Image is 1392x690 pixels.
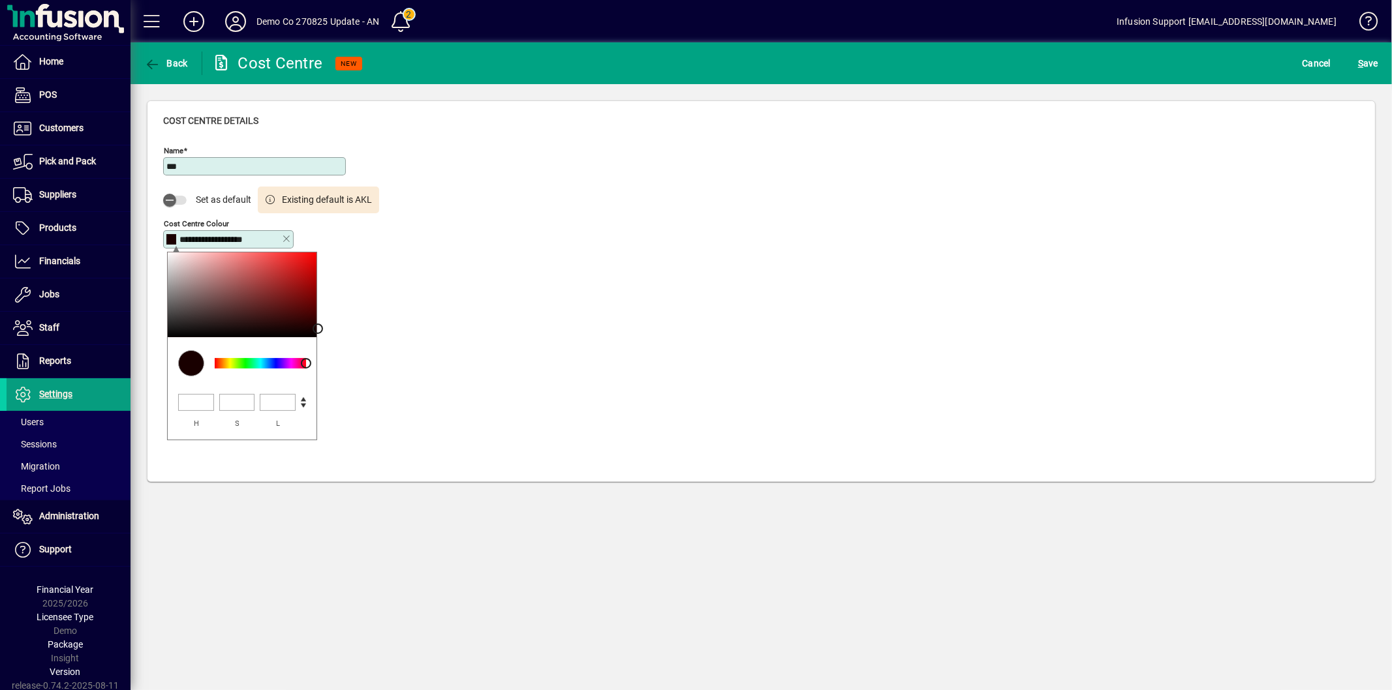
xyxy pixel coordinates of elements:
a: Support [7,533,131,566]
button: Save [1355,52,1382,75]
span: Products [39,222,76,233]
a: Administration [7,500,131,533]
span: Cost Centre details [163,115,258,126]
button: Profile [215,10,256,33]
a: POS [7,79,131,112]
span: Set as default [196,194,251,205]
span: Financials [39,256,80,266]
span: Support [39,544,72,554]
a: Users [7,411,131,433]
span: POS [39,89,57,100]
span: Report Jobs [13,483,70,494]
a: Suppliers [7,179,131,211]
span: NEW [341,59,357,68]
span: Home [39,56,63,67]
div: S [220,416,256,432]
a: Home [7,46,131,78]
a: Pick and Pack [7,145,131,178]
span: Cancel [1303,53,1331,74]
a: Financials [7,245,131,278]
div: Infusion Support [EMAIL_ADDRESS][DOMAIN_NAME] [1117,11,1337,32]
span: Sessions [13,439,57,449]
span: ave [1358,53,1378,74]
span: Users [13,417,44,427]
span: Settings [39,389,72,399]
a: Sessions [7,433,131,455]
span: Reports [39,355,71,366]
span: Suppliers [39,189,76,200]
mat-label: Name [164,146,183,155]
a: Knowledge Base [1350,3,1376,45]
button: Add [173,10,215,33]
span: Existing default is AKL [283,193,373,207]
span: Customers [39,123,84,133]
a: Report Jobs [7,477,131,500]
div: Cost Centre [212,53,323,74]
div: L [260,416,296,432]
button: Back [141,52,191,75]
span: Financial Year [37,584,94,595]
button: Cancel [1299,52,1335,75]
span: S [1358,58,1363,68]
span: Migration [13,461,60,472]
span: Staff [39,322,59,333]
div: Demo Co 270825 Update - AN [256,11,380,32]
span: Pick and Pack [39,156,96,166]
a: Staff [7,312,131,344]
span: Administration [39,511,99,521]
span: Version [50,667,81,677]
a: Products [7,212,131,245]
app-page-header-button: Back [131,52,202,75]
mat-label: Cost Centre colour [164,218,229,228]
span: Back [144,58,188,68]
span: Package [48,639,83,650]
a: Migration [7,455,131,477]
a: Reports [7,345,131,378]
div: H [178,416,215,432]
span: Licensee Type [37,612,94,622]
a: Jobs [7,278,131,311]
span: Jobs [39,289,59,299]
a: Customers [7,112,131,145]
